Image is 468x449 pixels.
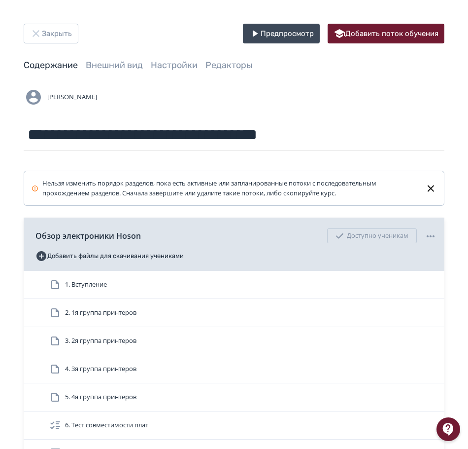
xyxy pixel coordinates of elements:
[151,60,198,71] a: Настройки
[205,60,253,71] a: Редакторы
[35,230,141,242] span: Обзор электроники Hoson
[327,228,417,243] div: Доступно ученикам
[86,60,143,71] a: Внешний вид
[65,364,136,374] span: 4. 3я группа принтеров
[65,280,107,290] span: 1. Вступление
[24,412,444,440] div: 6. Тест совместимости плат
[32,179,409,198] div: Нельзя изменить порядок разделов, пока есть активные или запланированные потоки с последовательны...
[35,248,184,264] button: Добавить файлы для скачивания учениками
[65,308,136,318] span: 2. 1я группа принтеров
[243,24,320,43] button: Предпросмотр
[65,420,148,430] span: 6. Тест совместимости плат
[24,24,78,43] button: Закрыть
[65,392,136,402] span: 5. 4я группа принтеров
[24,299,444,327] div: 2. 1я группа принтеров
[328,24,444,43] button: Добавить поток обучения
[24,355,444,383] div: 4. 3я группа принтеров
[65,336,136,346] span: 3. 2я группа принтеров
[24,327,444,355] div: 3. 2я группа принтеров
[24,60,78,71] a: Содержание
[47,92,97,102] span: [PERSON_NAME]
[24,271,444,299] div: 1. Вступление
[24,383,444,412] div: 5. 4я группа принтеров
